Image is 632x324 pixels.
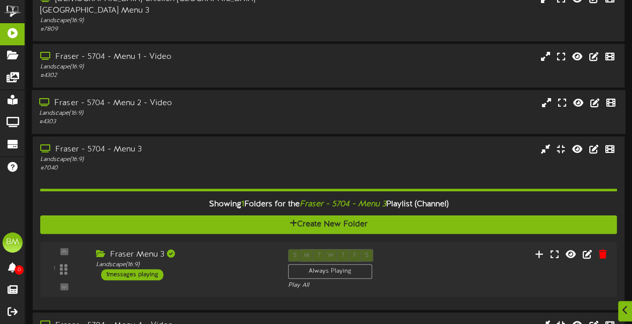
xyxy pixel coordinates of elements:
div: Landscape ( 16:9 ) [40,155,272,164]
div: Landscape ( 16:9 ) [96,261,273,269]
div: # 4302 [40,71,272,80]
span: 0 [15,265,24,275]
div: Fraser - 5704 - Menu 2 - Video [39,98,272,109]
div: Play All [288,281,417,290]
div: Landscape ( 16:9 ) [40,17,272,25]
div: 1 messages playing [101,269,163,280]
div: # 4303 [39,118,272,126]
div: Fraser Menu 3 [96,249,273,261]
div: Landscape ( 16:9 ) [39,109,272,118]
div: Landscape ( 16:9 ) [40,63,272,71]
span: 1 [241,200,244,209]
button: Create New Folder [40,215,617,234]
div: BM [3,232,23,253]
i: Fraser - 5704 - Menu 3 [300,200,386,209]
div: # 7809 [40,25,272,34]
div: # 7040 [40,164,272,173]
div: Showing Folders for the Playlist (Channel) [33,194,624,215]
div: Always Playing [288,264,372,279]
div: Fraser - 5704 - Menu 3 [40,144,272,155]
div: Fraser - 5704 - Menu 1 - Video [40,51,272,63]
